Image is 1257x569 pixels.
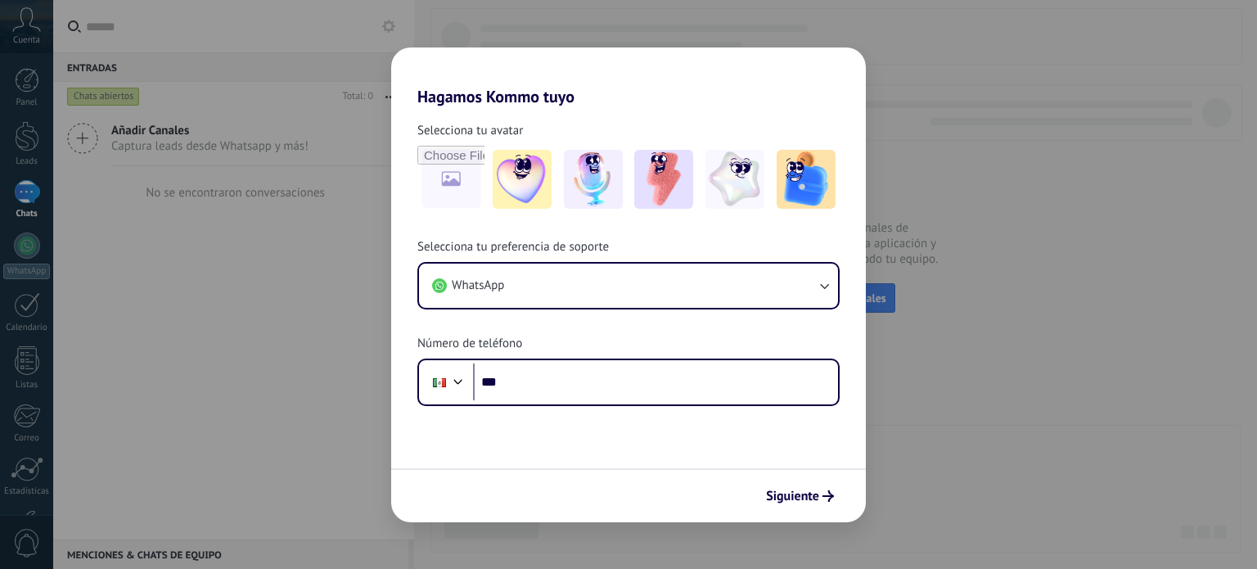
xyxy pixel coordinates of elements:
[391,47,866,106] h2: Hagamos Kommo tuyo
[452,278,504,294] span: WhatsApp
[424,365,455,400] div: Mexico: + 52
[777,150,836,209] img: -5.jpeg
[564,150,623,209] img: -2.jpeg
[417,239,609,255] span: Selecciona tu preferencia de soporte
[417,123,523,139] span: Selecciona tu avatar
[705,150,764,209] img: -4.jpeg
[493,150,552,209] img: -1.jpeg
[419,264,838,308] button: WhatsApp
[766,490,819,502] span: Siguiente
[634,150,693,209] img: -3.jpeg
[759,482,841,510] button: Siguiente
[417,336,522,352] span: Número de teléfono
